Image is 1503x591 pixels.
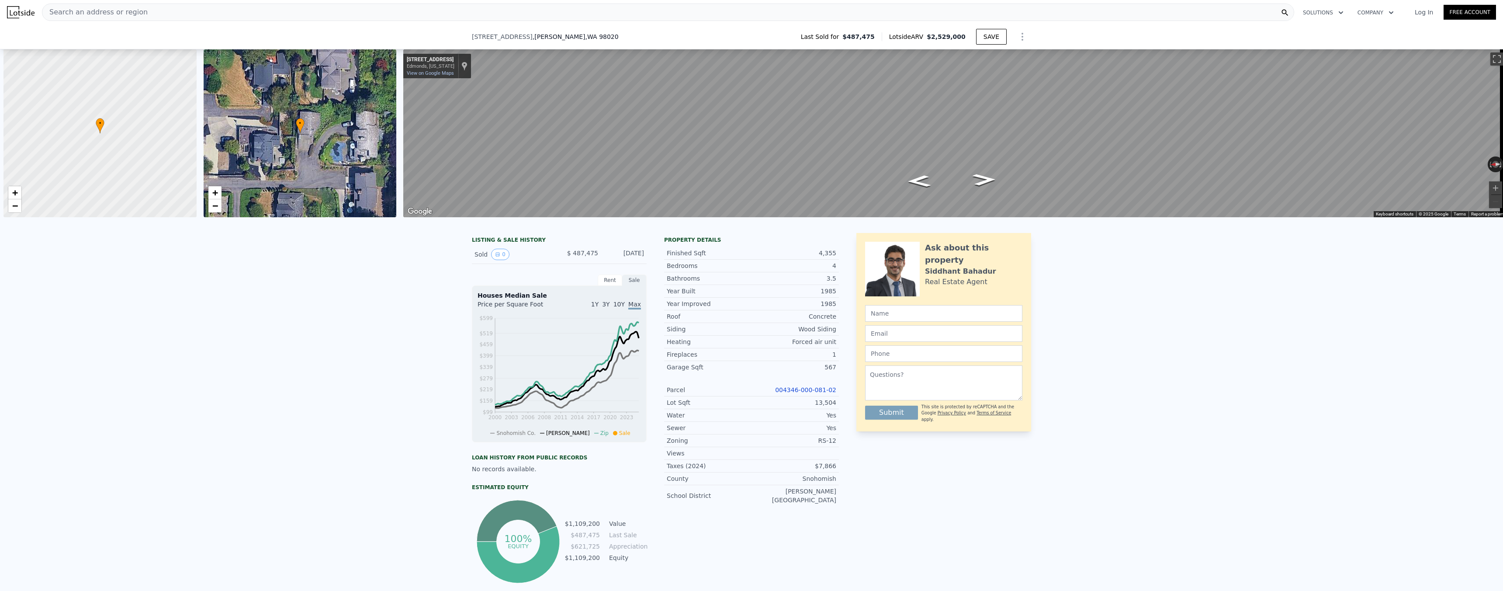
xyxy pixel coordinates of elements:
a: Free Account [1444,5,1496,20]
a: Show location on map [461,61,468,71]
span: [STREET_ADDRESS] [472,32,533,41]
a: Zoom in [208,186,222,199]
tspan: $99 [483,409,493,415]
tspan: 2014 [571,414,584,421]
div: Yes [751,424,836,432]
span: $487,475 [842,32,875,41]
tspan: $219 [479,386,493,393]
td: Value [607,519,647,528]
span: + [12,187,18,198]
span: , [PERSON_NAME] [533,32,619,41]
span: © 2025 Google [1419,212,1448,216]
path: Go North, Olympic View Dr [897,173,940,190]
input: Phone [865,345,1022,362]
div: Parcel [667,386,751,394]
div: Bathrooms [667,274,751,283]
div: Fireplaces [667,350,751,359]
button: Rotate counterclockwise [1488,156,1493,172]
div: • [296,118,305,133]
button: Company [1351,5,1401,21]
div: Sewer [667,424,751,432]
span: 3Y [602,301,610,308]
tspan: 2023 [620,414,634,421]
div: Forced air unit [751,337,836,346]
div: Siddhant Bahadur [925,266,996,277]
span: $ 487,475 [567,250,598,257]
button: Zoom in [1489,181,1502,195]
div: Taxes (2024) [667,462,751,470]
div: Rent [598,275,622,286]
span: − [212,200,218,211]
button: SAVE [976,29,1007,45]
div: Snohomish [751,474,836,483]
a: Open this area in Google Maps (opens a new window) [405,206,434,217]
span: [PERSON_NAME] [546,430,590,436]
div: Concrete [751,312,836,321]
a: View on Google Maps [407,70,454,76]
button: Show Options [1014,28,1031,45]
button: Submit [865,406,918,420]
div: RS-12 [751,436,836,445]
div: 1 [751,350,836,359]
div: 4,355 [751,249,836,257]
div: Heating [667,337,751,346]
tspan: 100% [504,533,532,544]
tspan: 2020 [603,414,617,421]
tspan: equity [508,542,529,549]
div: Bedrooms [667,261,751,270]
img: Google [405,206,434,217]
div: Price per Square Foot [478,300,559,314]
tspan: $279 [479,375,493,382]
div: [PERSON_NAME][GEOGRAPHIC_DATA] [751,487,836,504]
path: Go South, Olympic View Dr [963,171,1006,188]
a: 004346-000-081-02 [775,386,836,393]
tspan: $399 [479,353,493,359]
div: Loan history from public records [472,454,647,461]
div: Roof [667,312,751,321]
div: Water [667,411,751,420]
a: Zoom in [8,186,21,199]
div: Wood Siding [751,325,836,334]
tspan: $519 [479,330,493,337]
span: Sale [619,430,630,436]
tspan: 2000 [488,414,502,421]
div: Sale [622,275,647,286]
a: Privacy Policy [938,410,966,415]
div: 4 [751,261,836,270]
div: Property details [664,236,839,243]
tspan: 2017 [587,414,601,421]
div: Year Built [667,287,751,295]
tspan: 2008 [538,414,551,421]
button: Zoom out [1489,195,1502,208]
a: Zoom out [8,199,21,212]
div: County [667,474,751,483]
input: Email [865,325,1022,342]
div: Zoning [667,436,751,445]
td: $487,475 [564,530,600,540]
span: Zip [600,430,609,436]
div: LISTING & SALE HISTORY [472,236,647,245]
div: School District [667,491,751,500]
td: Appreciation [607,542,647,551]
div: Views [667,449,751,458]
tspan: $159 [479,398,493,404]
div: 1985 [751,299,836,308]
td: $1,109,200 [564,519,600,528]
span: 1Y [591,301,599,308]
span: Search an address or region [42,7,148,17]
div: Edmonds, [US_STATE] [407,63,454,69]
span: • [296,119,305,127]
a: Zoom out [208,199,222,212]
div: 13,504 [751,398,836,407]
span: 10Y [613,301,625,308]
div: 3.5 [751,274,836,283]
span: Lotside ARV [889,32,927,41]
td: Equity [607,553,647,563]
div: [STREET_ADDRESS] [407,56,454,63]
div: Yes [751,411,836,420]
div: 567 [751,363,836,372]
div: • [96,118,104,133]
span: , WA 98020 [585,33,619,40]
td: Last Sale [607,530,647,540]
div: Year Improved [667,299,751,308]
